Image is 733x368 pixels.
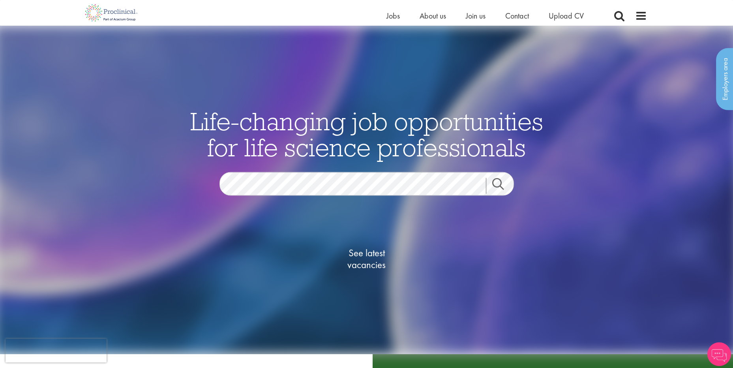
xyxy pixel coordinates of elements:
img: Chatbot [707,342,731,366]
span: Life-changing job opportunities for life science professionals [190,105,543,163]
a: Join us [466,11,486,21]
a: Contact [505,11,529,21]
a: About us [420,11,446,21]
a: See latestvacancies [327,215,406,302]
iframe: reCAPTCHA [6,339,107,362]
span: See latest vacancies [327,247,406,270]
a: Job search submit button [486,178,520,193]
a: Upload CV [549,11,584,21]
a: Jobs [386,11,400,21]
